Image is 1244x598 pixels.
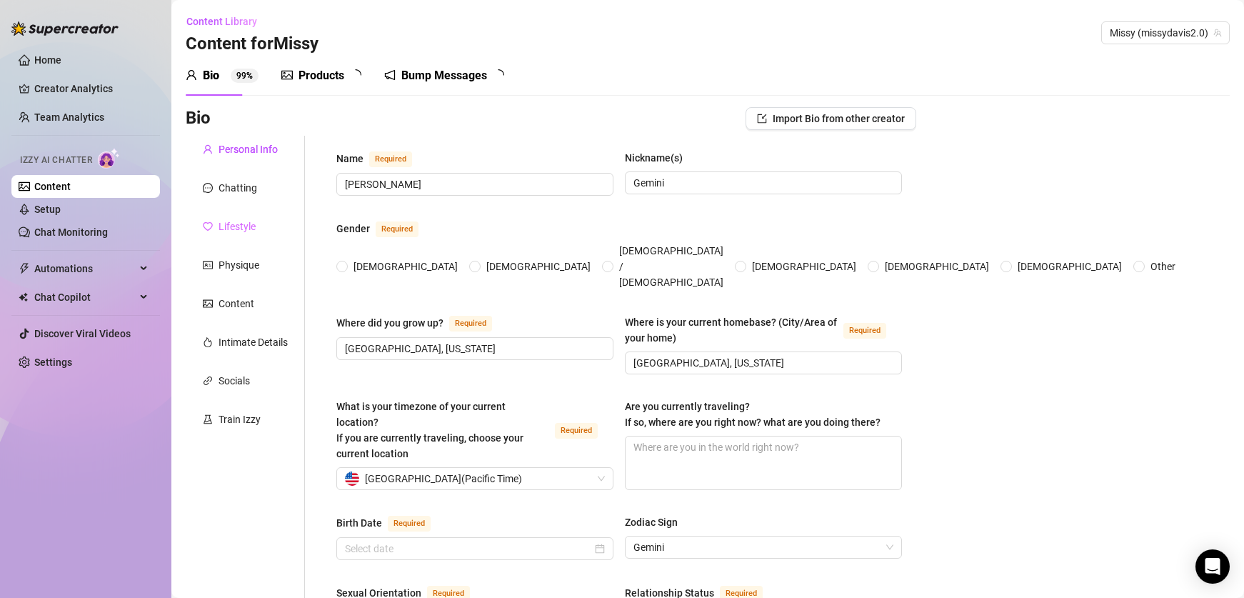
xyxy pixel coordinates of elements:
span: [DEMOGRAPHIC_DATA] / [DEMOGRAPHIC_DATA] [613,243,729,290]
label: Zodiac Sign [625,514,688,530]
span: Content Library [186,16,257,27]
div: Personal Info [219,141,278,157]
label: Name [336,150,428,167]
sup: 99% [231,69,259,83]
label: Birth Date [336,514,446,532]
span: notification [384,69,396,81]
input: Birth Date [345,541,592,557]
span: loading [348,67,363,83]
span: Gemini [633,537,893,558]
div: Chatting [219,180,257,196]
div: Where is your current homebase? (City/Area of your home) [625,314,838,346]
label: Where is your current homebase? (City/Area of your home) [625,314,902,346]
a: Chat Monitoring [34,226,108,238]
span: Required [449,316,492,332]
span: fire [203,337,213,347]
span: Are you currently traveling? If so, where are you right now? what are you doing there? [625,401,881,428]
span: team [1213,29,1222,37]
img: AI Chatter [98,148,120,169]
div: Physique [219,257,259,273]
input: Where is your current homebase? (City/Area of your home) [633,355,891,371]
span: [DEMOGRAPHIC_DATA] [348,259,463,274]
div: Birth Date [336,515,382,531]
span: [DEMOGRAPHIC_DATA] [879,259,995,274]
label: Gender [336,220,434,237]
a: Content [34,181,71,192]
span: user [186,69,197,81]
label: Nickname(s) [625,150,693,166]
span: Automations [34,257,136,280]
button: Content Library [186,10,269,33]
div: Socials [219,373,250,389]
img: us [345,472,359,486]
div: Gender [336,221,370,236]
span: Izzy AI Chatter [20,154,92,167]
span: Required [376,221,418,237]
span: [DEMOGRAPHIC_DATA] [746,259,862,274]
span: loading [491,67,506,83]
span: thunderbolt [19,263,30,274]
a: Discover Viral Videos [34,328,131,339]
input: Where did you grow up? [345,341,602,357]
a: Settings [34,357,72,368]
div: Lifestyle [219,219,256,234]
span: [GEOGRAPHIC_DATA] ( Pacific Time ) [365,468,522,489]
span: Required [843,323,886,339]
img: logo-BBDzfeDw.svg [11,21,119,36]
div: Name [336,151,363,166]
span: Required [555,423,598,439]
div: Intimate Details [219,334,288,350]
a: Creator Analytics [34,77,149,100]
div: Open Intercom Messenger [1195,549,1230,584]
span: picture [281,69,293,81]
a: Team Analytics [34,111,104,123]
input: Nickname(s) [633,175,891,191]
span: user [203,144,213,154]
span: picture [203,299,213,309]
div: Nickname(s) [625,150,683,166]
button: Import Bio from other creator [746,107,916,130]
input: Name [345,176,602,192]
div: Products [299,67,344,84]
div: Content [219,296,254,312]
span: [DEMOGRAPHIC_DATA] [481,259,596,274]
a: Setup [34,204,61,215]
span: link [203,376,213,386]
span: Chat Copilot [34,286,136,309]
div: Zodiac Sign [625,514,678,530]
span: Other [1145,259,1181,274]
span: [DEMOGRAPHIC_DATA] [1012,259,1128,274]
h3: Bio [186,107,211,130]
span: Required [369,151,412,167]
a: Home [34,54,61,66]
div: Where did you grow up? [336,315,443,331]
span: import [757,114,767,124]
label: Where did you grow up? [336,314,508,332]
div: Bio [203,67,219,84]
div: Train Izzy [219,412,261,427]
span: idcard [203,260,213,270]
span: Required [388,516,431,532]
span: message [203,183,213,193]
span: experiment [203,414,213,424]
h3: Content for Missy [186,33,318,56]
div: Bump Messages [401,67,487,84]
span: What is your timezone of your current location? If you are currently traveling, choose your curre... [336,401,523,459]
img: Chat Copilot [19,292,28,302]
span: heart [203,221,213,231]
span: Missy (missydavis2.0) [1110,22,1221,44]
span: Import Bio from other creator [773,113,905,124]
